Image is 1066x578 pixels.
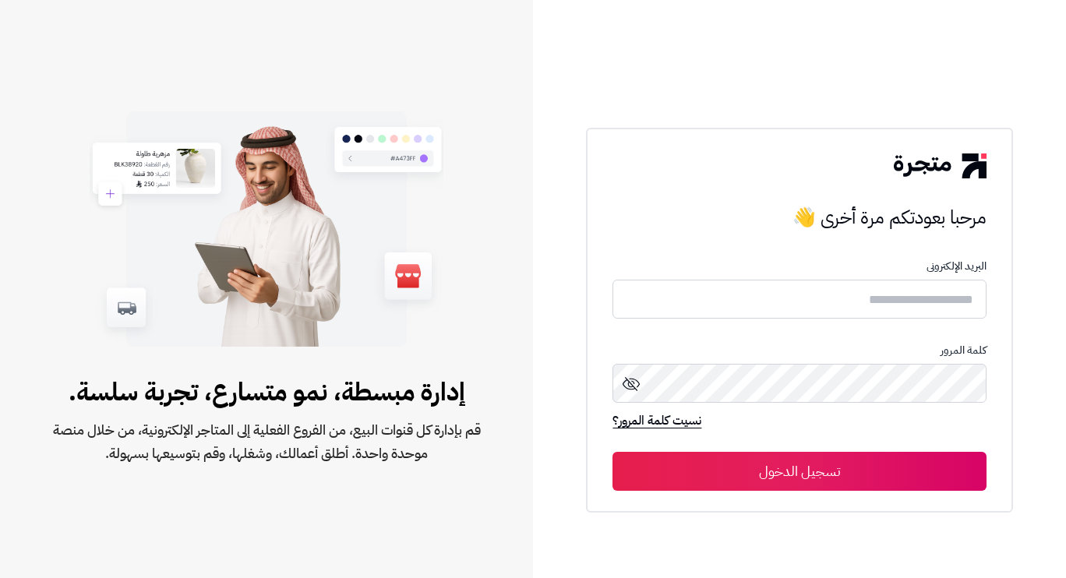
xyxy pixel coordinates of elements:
[894,153,986,178] img: logo-2.png
[612,260,986,273] p: البريد الإلكترونى
[50,418,483,465] span: قم بإدارة كل قنوات البيع، من الفروع الفعلية إلى المتاجر الإلكترونية، من خلال منصة موحدة واحدة. أط...
[50,373,483,411] span: إدارة مبسطة، نمو متسارع، تجربة سلسة.
[612,411,701,433] a: نسيت كلمة المرور؟
[612,344,986,357] p: كلمة المرور
[612,452,986,491] button: تسجيل الدخول
[612,202,986,233] h3: مرحبا بعودتكم مرة أخرى 👋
